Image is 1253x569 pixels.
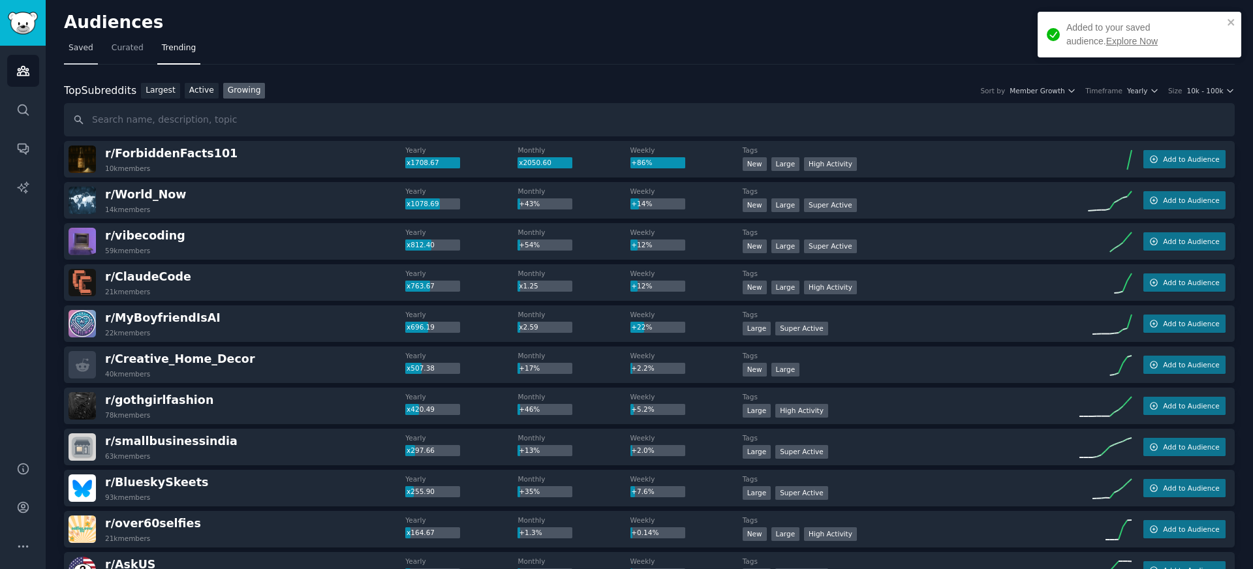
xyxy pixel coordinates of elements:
[519,487,540,495] span: +35%
[743,281,767,294] div: New
[775,322,828,335] div: Super Active
[771,281,800,294] div: Large
[69,42,93,54] span: Saved
[107,38,148,65] a: Curated
[518,269,630,278] dt: Monthly
[519,364,540,372] span: +17%
[743,322,771,335] div: Large
[1127,86,1147,95] span: Yearly
[743,310,1079,319] dt: Tags
[743,404,771,418] div: Large
[1085,86,1122,95] div: Timeframe
[407,241,435,249] span: x812.40
[804,198,857,212] div: Super Active
[1163,319,1219,328] span: Add to Audience
[105,328,150,337] div: 22k members
[804,157,857,171] div: High Activity
[112,42,144,54] span: Curated
[630,433,743,442] dt: Weekly
[405,187,518,196] dt: Yearly
[69,474,96,502] img: BlueskySkeets
[407,487,435,495] span: x255.90
[743,486,771,500] div: Large
[405,557,518,566] dt: Yearly
[405,228,518,237] dt: Yearly
[405,351,518,360] dt: Yearly
[630,269,743,278] dt: Weekly
[519,446,540,454] span: +13%
[631,529,658,536] span: +0.14%
[105,246,150,255] div: 59k members
[804,239,857,253] div: Super Active
[105,476,208,489] span: r/ BlueskySkeets
[407,323,435,331] span: x696.19
[105,352,255,365] span: r/ Creative_Home_Decor
[1163,401,1219,410] span: Add to Audience
[631,446,654,454] span: +2.0%
[1127,86,1159,95] button: Yearly
[630,146,743,155] dt: Weekly
[1163,196,1219,205] span: Add to Audience
[775,404,828,418] div: High Activity
[64,103,1235,136] input: Search name, description, topic
[630,515,743,525] dt: Weekly
[631,200,652,208] span: +14%
[405,310,518,319] dt: Yearly
[775,445,828,459] div: Super Active
[1163,278,1219,287] span: Add to Audience
[519,405,540,413] span: +46%
[407,364,435,372] span: x507.38
[1163,484,1219,493] span: Add to Audience
[1227,17,1236,27] button: close
[631,159,652,166] span: +86%
[743,527,767,541] div: New
[804,281,857,294] div: High Activity
[804,527,857,541] div: High Activity
[519,159,551,166] span: x2050.60
[105,311,221,324] span: r/ MyBoyfriendIsAI
[405,392,518,401] dt: Yearly
[630,392,743,401] dt: Weekly
[105,517,201,530] span: r/ over60selfies
[743,198,767,212] div: New
[407,405,435,413] span: x420.49
[69,433,96,461] img: smallbusinessindia
[105,147,238,160] span: r/ ForbiddenFacts101
[407,159,439,166] span: x1708.67
[518,351,630,360] dt: Monthly
[518,228,630,237] dt: Monthly
[743,433,1079,442] dt: Tags
[518,515,630,525] dt: Monthly
[771,363,800,377] div: Large
[631,487,654,495] span: +7.6%
[1066,21,1223,48] div: Added to your saved audience.
[518,433,630,442] dt: Monthly
[1143,150,1226,168] button: Add to Audience
[1168,86,1183,95] div: Size
[518,310,630,319] dt: Monthly
[105,229,185,242] span: r/ vibecoding
[630,557,743,566] dt: Weekly
[631,323,652,331] span: +22%
[771,157,800,171] div: Large
[105,270,191,283] span: r/ ClaudeCode
[1143,191,1226,209] button: Add to Audience
[743,392,1079,401] dt: Tags
[69,187,96,214] img: World_Now
[105,493,150,502] div: 93k members
[980,86,1005,95] div: Sort by
[105,164,150,173] div: 10k members
[771,198,800,212] div: Large
[105,393,213,407] span: r/ gothgirlfashion
[1186,86,1223,95] span: 10k - 100k
[518,187,630,196] dt: Monthly
[141,83,180,99] a: Largest
[743,557,1079,566] dt: Tags
[1163,525,1219,534] span: Add to Audience
[519,323,538,331] span: x2.59
[743,239,767,253] div: New
[1163,442,1219,452] span: Add to Audience
[64,38,98,65] a: Saved
[630,351,743,360] dt: Weekly
[1143,438,1226,456] button: Add to Audience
